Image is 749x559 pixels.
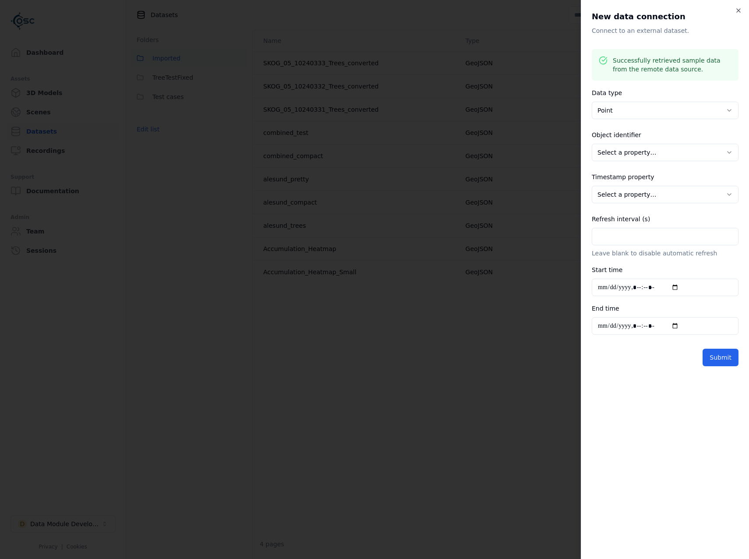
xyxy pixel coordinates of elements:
p: Connect to an external dataset. [592,26,738,35]
label: Refresh interval (s) [592,216,650,223]
label: Data type [592,89,622,96]
label: Timestamp property [592,173,654,180]
p: Successfully retrieved sample data from the remote data source. [613,56,731,74]
h2: New data connection [592,11,738,23]
label: Object identifier [592,131,641,138]
label: End time [592,305,619,312]
p: Leave blank to disable automatic refresh [592,249,738,258]
label: Start time [592,266,622,273]
button: Submit [703,349,738,366]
